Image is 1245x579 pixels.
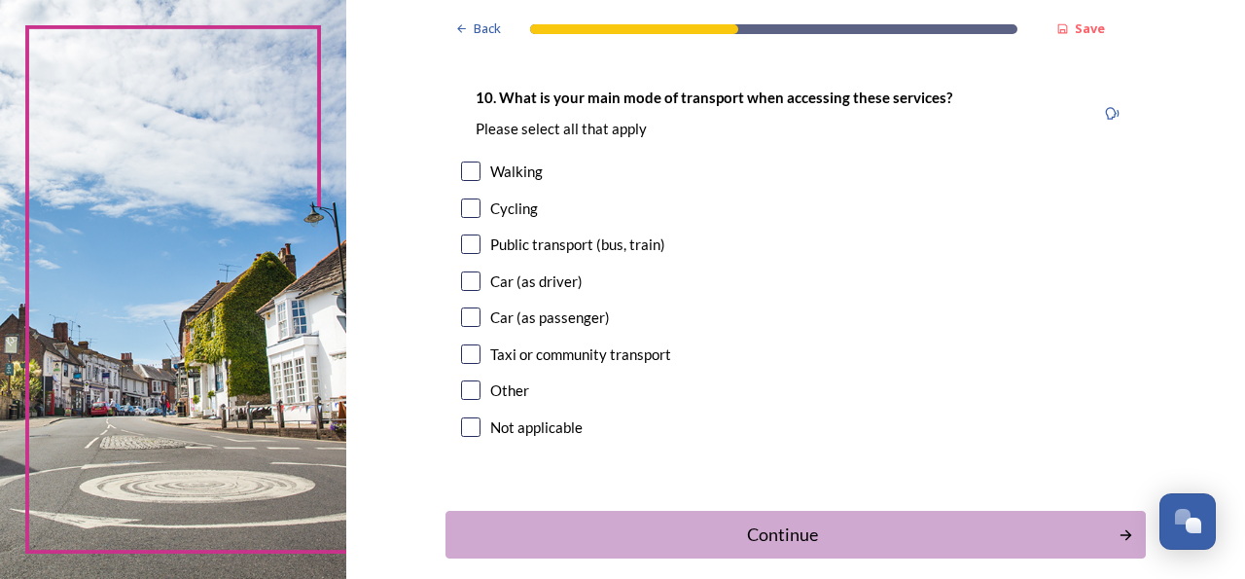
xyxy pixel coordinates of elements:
div: Not applicable [490,416,583,439]
div: Other [490,380,529,402]
div: Public transport (bus, train) [490,234,665,256]
div: Continue [456,522,1109,548]
button: Continue [445,511,1146,559]
div: Taxi or community transport [490,344,671,366]
button: Open Chat [1159,493,1216,550]
p: Please select all that apply [476,119,952,139]
span: Back [474,19,501,38]
strong: Save [1075,19,1105,37]
div: Cycling [490,198,538,220]
div: Car (as driver) [490,271,583,293]
div: Walking [490,161,543,183]
div: Car (as passenger) [490,307,610,329]
strong: 10. What is your main mode of transport when accessing these services? [476,89,952,106]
